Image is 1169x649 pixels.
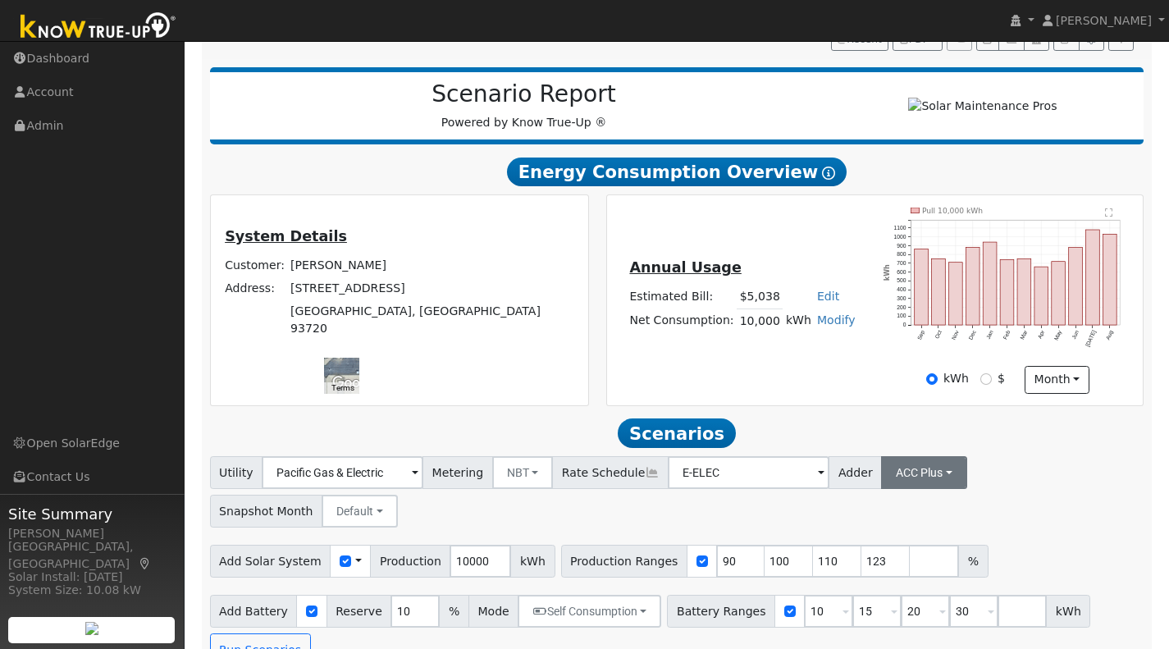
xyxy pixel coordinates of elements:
[984,242,998,325] rect: onclick=""
[1052,261,1066,324] rect: onclick=""
[1103,234,1117,325] rect: onclick=""
[561,545,687,578] span: Production Ranges
[1053,329,1064,341] text: May
[894,233,906,239] text: 1000
[439,595,468,628] span: %
[998,370,1005,387] label: $
[328,372,382,394] img: Google
[1025,366,1089,394] button: month
[985,329,994,340] text: Jan
[370,545,450,578] span: Production
[943,370,969,387] label: kWh
[331,383,354,392] a: Terms (opens in new tab)
[667,595,775,628] span: Battery Ranges
[510,545,555,578] span: kWh
[210,495,323,528] span: Snapshot Month
[966,247,980,325] rect: onclick=""
[1056,14,1152,27] span: [PERSON_NAME]
[932,258,946,325] rect: onclick=""
[8,538,176,573] div: [GEOGRAPHIC_DATA], [GEOGRAPHIC_DATA]
[138,557,153,570] a: Map
[518,595,661,628] button: Self Consumption
[968,328,978,340] text: Dec
[1071,329,1080,340] text: Jun
[737,309,783,333] td: 10,000
[226,80,821,108] h2: Scenario Report
[225,228,347,245] u: System Details
[897,268,906,274] text: 600
[926,373,938,385] input: kWh
[492,456,554,489] button: NBT
[668,456,829,489] input: Select a Rate Schedule
[1046,595,1090,628] span: kWh
[1105,329,1115,340] text: Aug
[222,277,288,299] td: Address:
[1037,328,1047,340] text: Apr
[897,313,906,318] text: 100
[1002,329,1011,340] text: Feb
[288,300,577,340] td: [GEOGRAPHIC_DATA], [GEOGRAPHIC_DATA] 93720
[881,456,967,489] button: ACC Plus
[817,290,839,303] a: Edit
[897,260,906,266] text: 700
[817,313,856,327] a: Modify
[922,205,983,214] text: Pull 10,000 kWh
[8,525,176,542] div: [PERSON_NAME]
[8,582,176,599] div: System Size: 10.08 kW
[210,545,331,578] span: Add Solar System
[1034,267,1048,325] rect: onclick=""
[627,286,737,309] td: Estimated Bill:
[8,503,176,525] span: Site Summary
[1106,208,1113,217] text: 
[949,262,963,324] rect: onclick=""
[934,329,943,340] text: Oct
[618,418,735,448] span: Scenarios
[1086,230,1100,325] rect: onclick=""
[915,249,929,325] rect: onclick=""
[12,9,185,46] img: Know True-Up
[85,622,98,635] img: retrieve
[908,98,1057,115] img: Solar Maintenance Pros
[328,372,382,394] a: Open this area in Google Maps (opens a new window)
[218,80,830,131] div: Powered by Know True-Up ®
[222,254,288,277] td: Customer:
[829,456,882,489] span: Adder
[288,254,577,277] td: [PERSON_NAME]
[1020,328,1030,340] text: Mar
[210,456,263,489] span: Utility
[916,329,926,340] text: Sep
[884,264,891,281] text: kWh
[322,495,398,528] button: Default
[897,251,906,257] text: 800
[507,158,847,187] span: Energy Consumption Overview
[897,242,906,248] text: 900
[422,456,493,489] span: Metering
[894,225,906,231] text: 1100
[288,277,577,299] td: [STREET_ADDRESS]
[958,545,988,578] span: %
[897,304,906,309] text: 200
[783,309,814,333] td: kWh
[737,286,783,309] td: $5,038
[8,569,176,586] div: Solar Install: [DATE]
[897,277,906,283] text: 500
[627,309,737,333] td: Net Consumption:
[1001,259,1015,325] rect: onclick=""
[822,167,835,180] i: Show Help
[1085,329,1098,348] text: [DATE]
[1017,258,1031,325] rect: onclick=""
[262,456,423,489] input: Select a Utility
[468,595,518,628] span: Mode
[629,259,741,276] u: Annual Usage
[326,595,392,628] span: Reserve
[951,328,961,340] text: Nov
[903,322,906,327] text: 0
[1069,247,1083,325] rect: onclick=""
[897,295,906,301] text: 300
[980,373,992,385] input: $
[210,595,298,628] span: Add Battery
[552,456,669,489] span: Rate Schedule
[897,286,906,292] text: 400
